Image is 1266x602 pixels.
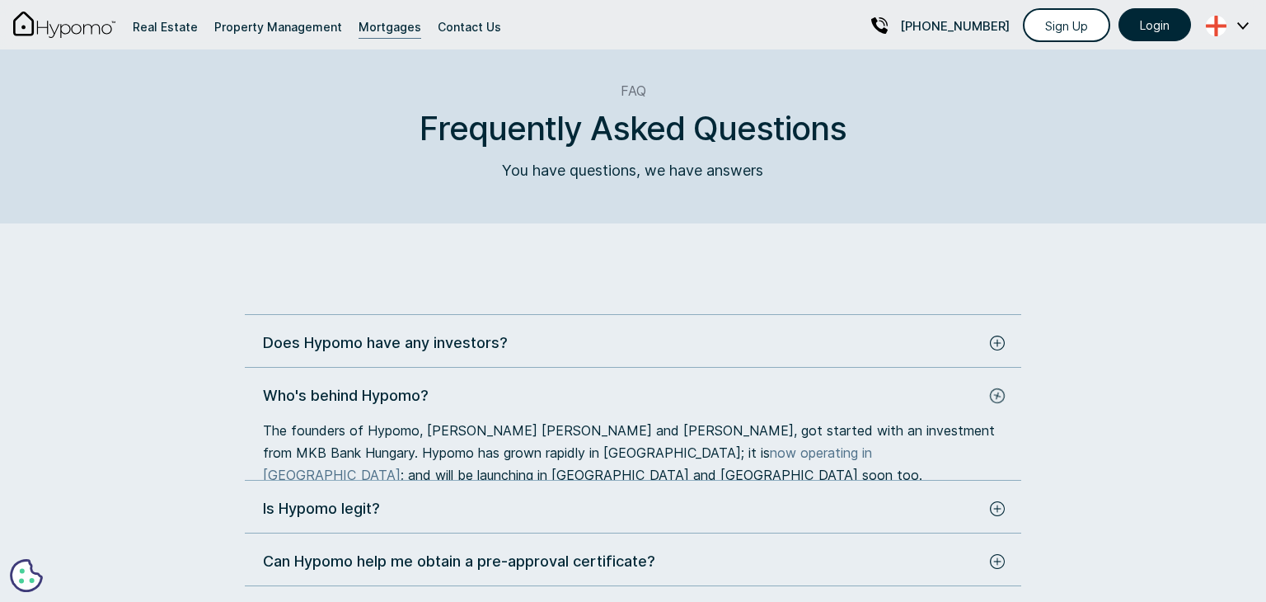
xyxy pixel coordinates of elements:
[263,497,380,520] div: Is Hypomo legit?
[403,158,864,182] p: You have questions, we have answers
[359,16,421,38] div: Mortgages
[214,16,342,38] div: Property Management
[263,420,1001,487] p: The founders of Hypomo, [PERSON_NAME] [PERSON_NAME] and [PERSON_NAME], got started with an invest...
[263,384,429,407] div: Who's behind Hypomo?
[900,15,1010,37] p: [PHONE_NUMBER]
[263,332,508,354] div: Does Hypomo have any investors?
[249,107,1017,150] h1: Frequently Asked Questions
[871,6,1010,45] a: [PHONE_NUMBER]
[1023,8,1110,42] a: Sign Up
[438,16,501,38] div: Contact Us
[249,82,1017,99] div: FAQ
[133,16,198,38] div: Real Estate
[263,550,655,572] div: Can Hypomo help me obtain a pre-approval certificate?
[1118,8,1191,41] a: Login
[10,559,43,592] button: Cookie Preferences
